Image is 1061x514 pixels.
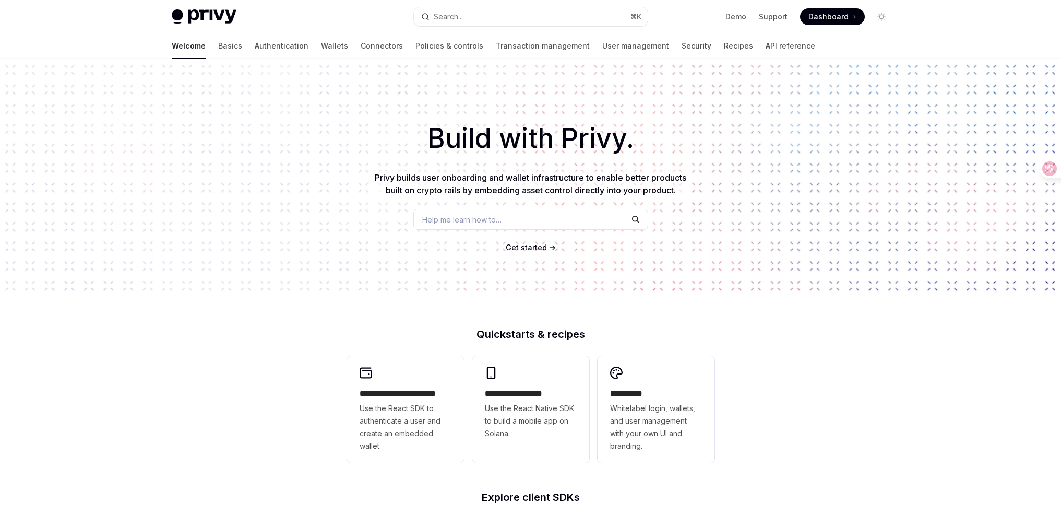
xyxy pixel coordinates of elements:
a: Transaction management [496,33,590,59]
button: Search...⌘K [414,7,648,26]
a: Recipes [724,33,753,59]
button: Toggle dark mode [873,8,890,25]
a: Get started [506,242,547,253]
div: Search... [434,10,463,23]
h2: Quickstarts & recipes [347,329,714,340]
img: light logo [172,9,236,24]
a: Welcome [172,33,206,59]
h1: Build with Privy. [17,118,1044,159]
span: Use the React SDK to authenticate a user and create an embedded wallet. [360,402,451,452]
a: Security [682,33,711,59]
a: Support [759,11,788,22]
a: **** **** **** ***Use the React Native SDK to build a mobile app on Solana. [472,356,589,463]
span: Get started [506,243,547,252]
a: Wallets [321,33,348,59]
a: Basics [218,33,242,59]
a: API reference [766,33,815,59]
a: Dashboard [800,8,865,25]
a: **** *****Whitelabel login, wallets, and user management with your own UI and branding. [598,356,714,463]
a: User management [602,33,669,59]
span: Privy builds user onboarding and wallet infrastructure to enable better products built on crypto ... [375,172,686,195]
a: Authentication [255,33,308,59]
span: Help me learn how to… [422,214,502,225]
span: ⌘ K [630,13,641,21]
a: Demo [725,11,746,22]
a: Connectors [361,33,403,59]
span: Whitelabel login, wallets, and user management with your own UI and branding. [610,402,702,452]
h2: Explore client SDKs [347,492,714,503]
a: Policies & controls [415,33,483,59]
span: Dashboard [808,11,849,22]
span: Use the React Native SDK to build a mobile app on Solana. [485,402,577,440]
